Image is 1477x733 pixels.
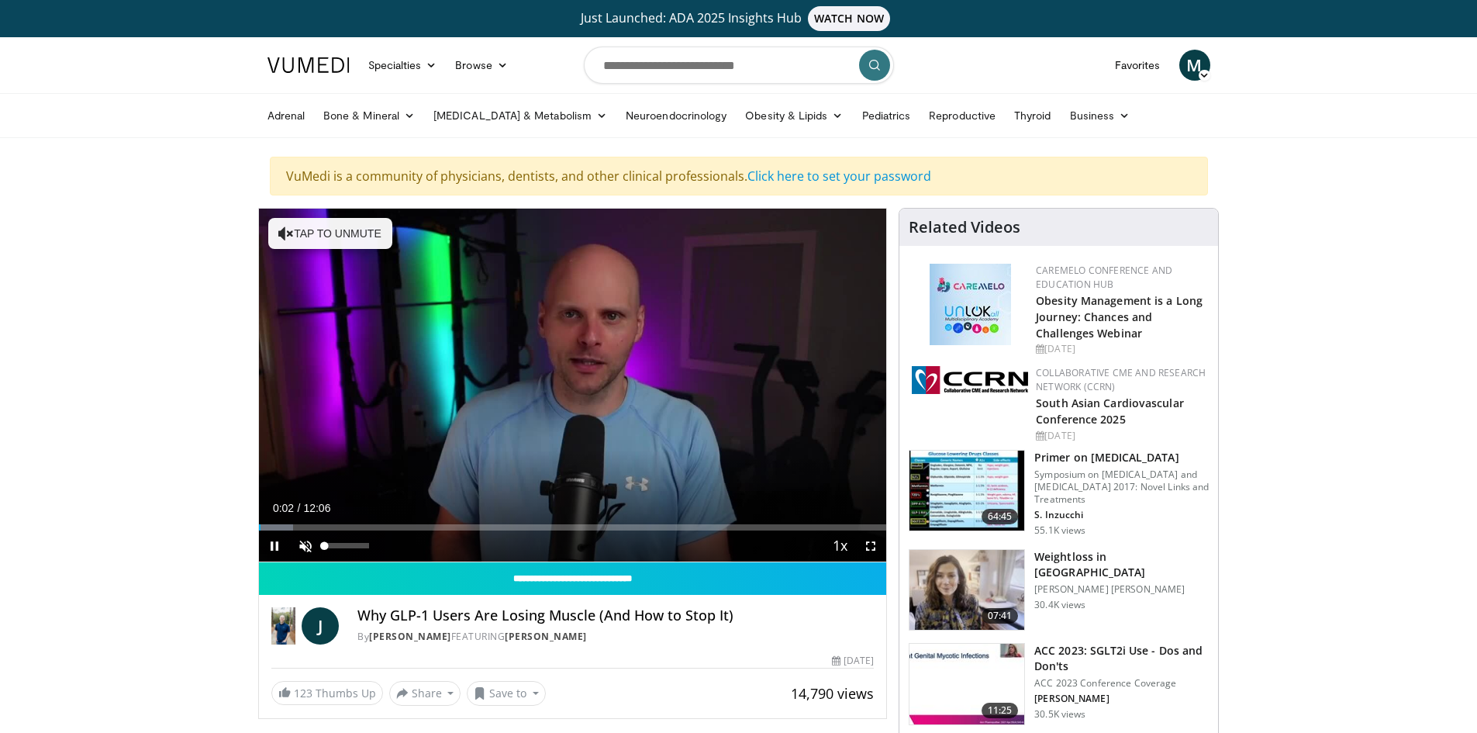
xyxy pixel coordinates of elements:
[1034,583,1209,596] p: [PERSON_NAME] [PERSON_NAME]
[1034,549,1209,580] h3: Weightloss in [GEOGRAPHIC_DATA]
[1034,524,1085,537] p: 55.1K views
[270,157,1208,195] div: VuMedi is a community of physicians, dentists, and other clinical professionals.
[808,6,890,31] span: WATCH NOW
[909,644,1024,724] img: 9258cdf1-0fbf-450b-845f-99397d12d24a.150x105_q85_crop-smart_upscale.jpg
[1036,396,1184,427] a: South Asian Cardiovascular Conference 2025
[1179,50,1210,81] a: M
[258,100,315,131] a: Adrenal
[505,630,587,643] a: [PERSON_NAME]
[389,681,461,706] button: Share
[912,366,1028,394] img: a04ee3ba-8487-4636-b0fb-5e8d268f3737.png.150x105_q85_autocrop_double_scale_upscale_version-0.2.png
[1034,708,1085,721] p: 30.5K views
[832,654,874,668] div: [DATE]
[369,630,451,643] a: [PERSON_NAME]
[357,607,874,624] h4: Why GLP-1 Users Are Losing Muscle (And How to Stop It)
[1061,100,1140,131] a: Business
[267,57,350,73] img: VuMedi Logo
[1036,293,1203,341] a: Obesity Management is a Long Journey: Chances and Challenges Webinar
[298,502,301,514] span: /
[909,643,1209,725] a: 11:25 ACC 2023: SGLT2i Use - Dos and Don'ts ACC 2023 Conference Coverage [PERSON_NAME] 30.5K views
[1034,643,1209,674] h3: ACC 2023: SGLT2i Use - Dos and Don'ts
[1034,468,1209,506] p: Symposium on [MEDICAL_DATA] and [MEDICAL_DATA] 2017: Novel Links and Treatments
[259,524,887,531] div: Progress Bar
[1034,509,1209,521] p: S. Inzucchi
[853,100,920,131] a: Pediatrics
[909,550,1024,631] img: 9983fed1-7565-45be-8934-aef1103ce6e2.150x105_q85_crop-smart_upscale.jpg
[290,531,321,562] button: Unmute
[1036,342,1206,356] div: [DATE]
[302,607,339,645] a: J
[1036,429,1206,443] div: [DATE]
[791,684,874,703] span: 14,790 views
[259,209,887,562] video-js: Video Player
[1034,450,1209,465] h3: Primer on [MEDICAL_DATA]
[909,549,1209,631] a: 07:41 Weightloss in [GEOGRAPHIC_DATA] [PERSON_NAME] [PERSON_NAME] 30.4K views
[357,630,874,644] div: By FEATURING
[467,681,546,706] button: Save to
[1106,50,1170,81] a: Favorites
[1034,599,1085,611] p: 30.4K views
[268,218,392,249] button: Tap to unmute
[920,100,1005,131] a: Reproductive
[909,450,1209,537] a: 64:45 Primer on [MEDICAL_DATA] Symposium on [MEDICAL_DATA] and [MEDICAL_DATA] 2017: Novel Links a...
[273,502,294,514] span: 0:02
[259,531,290,562] button: Pause
[294,686,312,700] span: 123
[446,50,517,81] a: Browse
[1034,693,1209,705] p: [PERSON_NAME]
[736,100,852,131] a: Obesity & Lipids
[930,264,1011,345] img: 45df64a9-a6de-482c-8a90-ada250f7980c.png.150x105_q85_autocrop_double_scale_upscale_version-0.2.jpg
[855,531,886,562] button: Fullscreen
[616,100,736,131] a: Neuroendocrinology
[424,100,616,131] a: [MEDICAL_DATA] & Metabolism
[1036,264,1172,291] a: CaReMeLO Conference and Education Hub
[1036,366,1206,393] a: Collaborative CME and Research Network (CCRN)
[824,531,855,562] button: Playback Rate
[270,6,1208,31] a: Just Launched: ADA 2025 Insights HubWATCH NOW
[909,451,1024,531] img: 022d2313-3eaa-4549-99ac-ae6801cd1fdc.150x105_q85_crop-smart_upscale.jpg
[1005,100,1061,131] a: Thyroid
[359,50,447,81] a: Specialties
[982,509,1019,524] span: 64:45
[303,502,330,514] span: 12:06
[584,47,894,84] input: Search topics, interventions
[271,681,383,705] a: 123 Thumbs Up
[271,607,296,645] img: Dr. Jordan Rennicke
[325,543,369,548] div: Volume Level
[314,100,424,131] a: Bone & Mineral
[747,168,931,185] a: Click here to set your password
[1034,677,1209,690] p: ACC 2023 Conference Coverage
[909,218,1020,237] h4: Related Videos
[982,703,1019,718] span: 11:25
[982,608,1019,624] span: 07:41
